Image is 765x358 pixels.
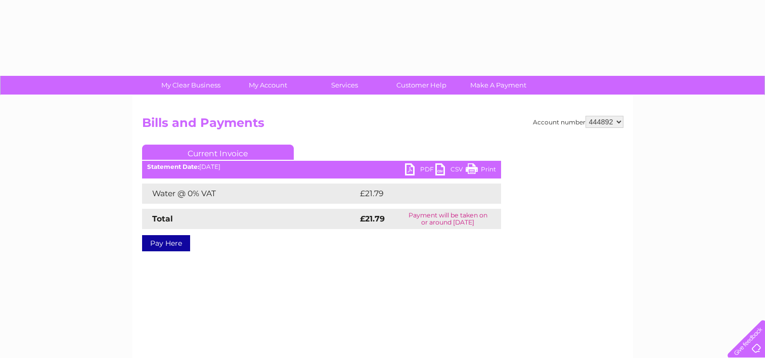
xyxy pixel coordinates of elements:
a: Pay Here [142,235,190,251]
td: Payment will be taken on or around [DATE] [395,209,501,229]
td: Water @ 0% VAT [142,184,357,204]
a: CSV [435,163,466,178]
td: £21.79 [357,184,480,204]
a: Services [303,76,386,95]
a: My Clear Business [149,76,233,95]
div: [DATE] [142,163,501,170]
strong: £21.79 [360,214,385,223]
div: Account number [533,116,623,128]
strong: Total [152,214,173,223]
b: Statement Date: [147,163,199,170]
a: Make A Payment [457,76,540,95]
a: Print [466,163,496,178]
a: PDF [405,163,435,178]
a: My Account [226,76,309,95]
a: Current Invoice [142,145,294,160]
h2: Bills and Payments [142,116,623,135]
a: Customer Help [380,76,463,95]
